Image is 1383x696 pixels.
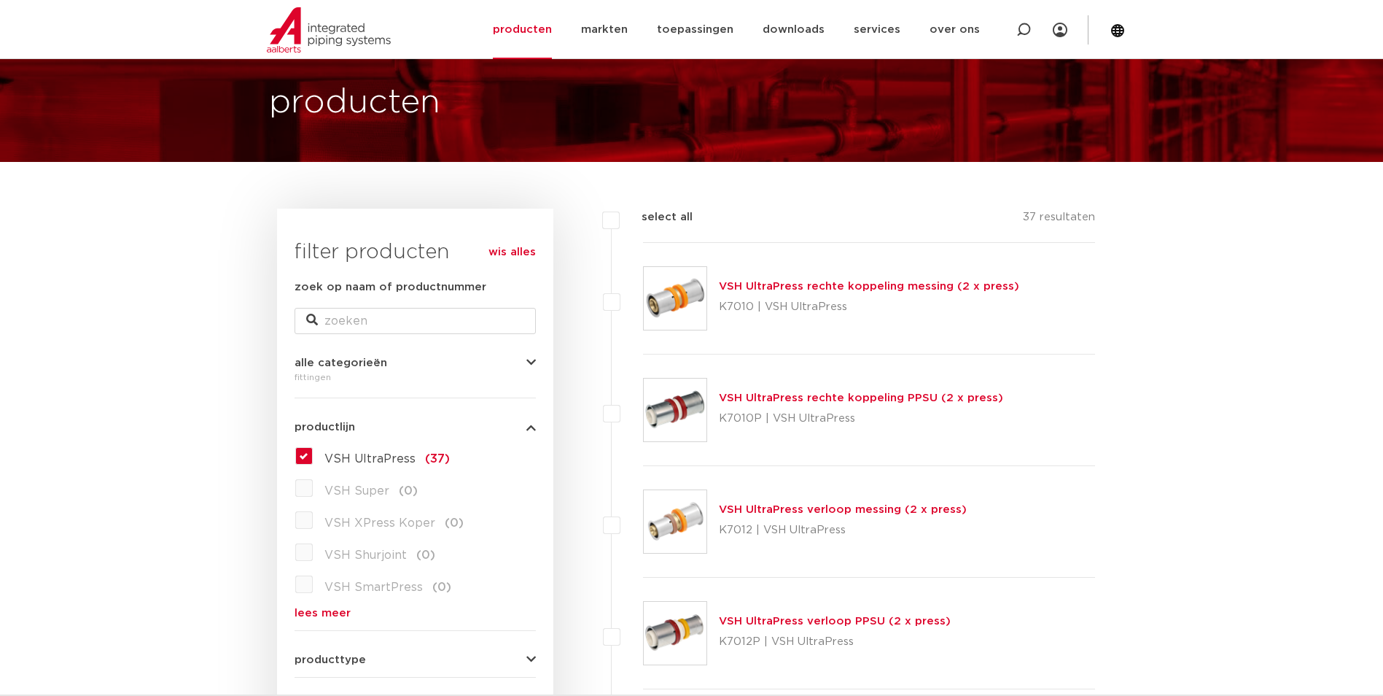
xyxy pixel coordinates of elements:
[295,308,536,334] input: zoeken
[269,80,440,126] h1: producten
[719,630,951,654] p: K7012P | VSH UltraPress
[1023,209,1095,231] p: 37 resultaten
[324,485,389,497] span: VSH Super
[324,581,423,593] span: VSH SmartPress
[644,602,706,665] img: Thumbnail for VSH UltraPress verloop PPSU (2 x press)
[295,654,536,665] button: producttype
[295,357,536,368] button: alle categorieën
[719,519,967,542] p: K7012 | VSH UltraPress
[425,453,450,465] span: (37)
[488,244,536,261] a: wis alles
[719,281,1019,292] a: VSH UltraPress rechte koppeling messing (2 x press)
[432,581,451,593] span: (0)
[719,616,951,627] a: VSH UltraPress verloop PPSU (2 x press)
[295,357,387,368] span: alle categorieën
[416,549,435,561] span: (0)
[295,654,366,665] span: producttype
[719,295,1019,319] p: K7010 | VSH UltraPress
[295,238,536,267] h3: filter producten
[719,393,1003,403] a: VSH UltraPress rechte koppeling PPSU (2 x press)
[295,279,486,296] label: zoek op naam of productnummer
[295,422,355,433] span: productlijn
[324,517,435,529] span: VSH XPress Koper
[295,608,536,619] a: lees meer
[644,267,706,330] img: Thumbnail for VSH UltraPress rechte koppeling messing (2 x press)
[644,490,706,553] img: Thumbnail for VSH UltraPress verloop messing (2 x press)
[324,453,416,465] span: VSH UltraPress
[445,517,464,529] span: (0)
[719,407,1003,430] p: K7010P | VSH UltraPress
[399,485,418,497] span: (0)
[719,504,967,515] a: VSH UltraPress verloop messing (2 x press)
[644,379,706,441] img: Thumbnail for VSH UltraPress rechte koppeling PPSU (2 x press)
[295,422,536,433] button: productlijn
[324,549,407,561] span: VSH Shurjoint
[295,368,536,386] div: fittingen
[620,209,693,226] label: select all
